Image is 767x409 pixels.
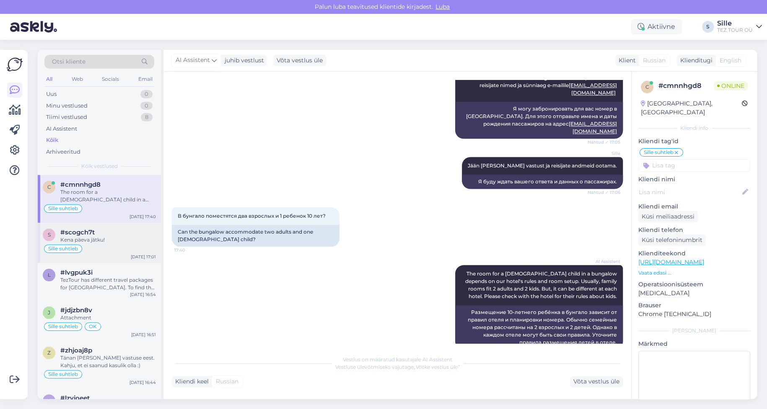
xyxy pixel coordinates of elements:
[638,249,750,258] p: Klienditeekond
[131,254,156,260] div: [DATE] 17:01
[140,90,153,98] div: 0
[468,162,617,169] span: Jään [PERSON_NAME] vastust ja reisijate andmeid ootama.
[48,206,78,211] span: Sille suhtleb
[46,148,80,156] div: Arhiveeritud
[638,289,750,298] p: [MEDICAL_DATA]
[48,397,51,404] span: l
[343,356,452,363] span: Vestlus on määratud kasutajale AI Assistent
[47,350,51,356] span: z
[589,258,620,265] span: AI Assistent
[60,306,92,314] span: #jdjzbn8v
[48,324,78,329] span: Sille suhtleb
[638,280,750,289] p: Operatsioonisüsteem
[48,232,51,238] span: s
[176,56,210,65] span: AI Assistent
[60,269,93,276] span: #lvgpuk3i
[60,347,92,354] span: #zhjoaj8p
[638,258,704,266] a: [URL][DOMAIN_NAME]
[638,124,750,132] div: Kliendi info
[588,189,620,195] span: Nähtud ✓ 17:06
[638,226,750,234] p: Kliendi telefon
[462,175,623,189] div: Я буду ждать вашего ответа и данных о пассажирах.
[44,74,54,85] div: All
[638,175,750,184] p: Kliendi nimi
[570,376,623,387] div: Võta vestlus üle
[81,162,118,170] span: Kõik vestlused
[70,74,85,85] div: Web
[588,139,620,145] span: Nähtud ✓ 17:05
[130,379,156,386] div: [DATE] 16:44
[174,247,206,253] span: 17:40
[714,81,748,90] span: Online
[702,21,714,33] div: S
[178,213,326,219] span: В бунгало поместятся два взрослых и 1 ребенок 10 лет?
[638,269,750,277] p: Vaata edasi ...
[639,188,741,197] input: Lisa nimi
[216,377,238,386] span: Russian
[638,234,706,246] div: Küsi telefoninumbrit
[131,332,156,338] div: [DATE] 16:51
[717,20,753,27] div: Sille
[48,246,78,251] span: Sille suhtleb
[335,364,460,370] span: Vestluse ülevõtmiseks vajutage
[7,57,23,72] img: Askly Logo
[221,56,264,65] div: juhib vestlust
[46,90,57,98] div: Uus
[479,75,618,96] span: Saan Teile broneerida bangalo toa. Selleks palun saatke reisijate nimed ja sünniaeg e-mailile
[46,113,87,121] div: Tiimi vestlused
[60,394,90,402] span: #lzyjoeet
[638,137,750,146] p: Kliendi tag'id
[46,136,58,144] div: Kõik
[569,121,617,134] a: [EMAIL_ADDRESS][DOMAIN_NAME]
[638,202,750,211] p: Kliendi email
[172,377,209,386] div: Kliendi keel
[60,181,101,188] span: #cmnnhgd8
[140,102,153,110] div: 0
[717,20,762,33] a: SilleTEZ TOUR OÜ
[172,225,339,247] div: Can the bungalow accommodate two adults and one [DEMOGRAPHIC_DATA] child?
[644,150,674,155] span: Sille suhtleb
[717,27,753,33] div: TEZ TOUR OÜ
[47,184,51,190] span: c
[100,74,121,85] div: Socials
[638,301,750,310] p: Brauser
[615,56,636,65] div: Klient
[589,150,620,157] span: Sille
[60,314,156,322] div: Attachment
[48,372,78,377] span: Sille suhtleb
[645,84,649,90] span: c
[60,229,95,236] span: #scogch7t
[455,102,623,139] div: Я могу забронировать для вас номер в [GEOGRAPHIC_DATA]. Для этого отправьте имена и даты рождения...
[60,236,156,244] div: Kena päeva jätku!
[130,291,156,298] div: [DATE] 16:54
[52,57,86,66] span: Otsi kliente
[720,56,741,65] span: English
[60,354,156,369] div: Tänan [PERSON_NAME] vastuse eest. Kahju, et ei saanud kasulik olla :)
[137,74,154,85] div: Email
[638,310,750,319] p: Chrome [TECHNICAL_ID]
[465,270,618,299] span: The room for a [DEMOGRAPHIC_DATA] child in a bungalow depends on our hotel's rules and room setup...
[638,211,698,222] div: Küsi meiliaadressi
[455,305,623,350] div: Размещение 10-летнего ребёнка в бунгало зависит от правил отеля и планировки номера. Обычно семей...
[273,55,326,66] div: Võta vestlus üle
[631,19,682,34] div: Aktiivne
[677,56,713,65] div: Klienditugi
[433,3,452,10] span: Luba
[60,276,156,291] div: TezTour has different travel packages for [GEOGRAPHIC_DATA]. To find the best one for you, we nee...
[643,56,666,65] span: Russian
[141,113,153,121] div: 8
[658,81,714,91] div: # cmnnhgd8
[46,102,88,110] div: Minu vestlused
[638,327,750,334] div: [PERSON_NAME]
[130,214,156,220] div: [DATE] 17:40
[569,82,617,96] a: [EMAIL_ADDRESS][DOMAIN_NAME]
[638,159,750,172] input: Lisa tag
[48,272,51,278] span: l
[89,324,97,329] span: OK
[60,188,156,203] div: The room for a [DEMOGRAPHIC_DATA] child in a bungalow depends on our hotel's rules and room setup...
[48,309,50,316] span: j
[46,125,77,133] div: AI Assistent
[641,99,742,117] div: [GEOGRAPHIC_DATA], [GEOGRAPHIC_DATA]
[638,340,750,348] p: Märkmed
[414,364,460,370] i: „Võtke vestlus üle”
